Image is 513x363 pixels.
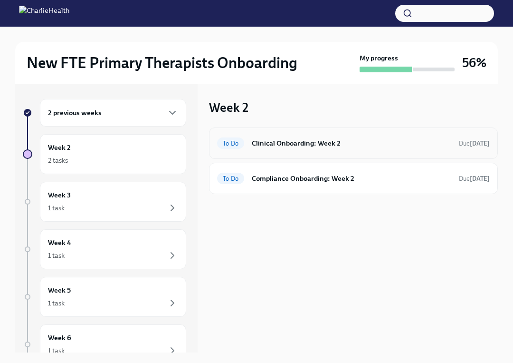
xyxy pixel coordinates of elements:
a: Week 51 task [23,277,186,317]
h6: Week 5 [48,285,71,295]
h6: Week 3 [48,190,71,200]
a: Week 22 tasks [23,134,186,174]
h3: Week 2 [209,99,248,116]
div: 1 task [48,251,65,260]
div: 1 task [48,298,65,308]
span: October 18th, 2025 10:00 [459,139,490,148]
a: To DoClinical Onboarding: Week 2Due[DATE] [217,136,490,151]
div: 2 previous weeks [40,99,186,127]
h6: Week 2 [48,142,71,153]
a: Week 31 task [23,182,186,222]
strong: [DATE] [470,175,490,182]
div: 1 task [48,346,65,355]
span: To Do [217,175,244,182]
h6: 2 previous weeks [48,108,102,118]
h2: New FTE Primary Therapists Onboarding [27,53,297,72]
strong: My progress [360,53,398,63]
img: CharlieHealth [19,6,69,21]
a: Week 41 task [23,229,186,269]
h6: Week 6 [48,333,71,343]
a: To DoCompliance Onboarding: Week 2Due[DATE] [217,171,490,186]
h6: Week 4 [48,237,71,248]
h6: Compliance Onboarding: Week 2 [252,173,451,184]
span: Due [459,175,490,182]
span: October 18th, 2025 10:00 [459,174,490,183]
span: To Do [217,140,244,147]
h6: Clinical Onboarding: Week 2 [252,138,451,148]
div: 1 task [48,203,65,213]
div: 2 tasks [48,156,68,165]
span: Due [459,140,490,147]
h3: 56% [462,54,486,71]
strong: [DATE] [470,140,490,147]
